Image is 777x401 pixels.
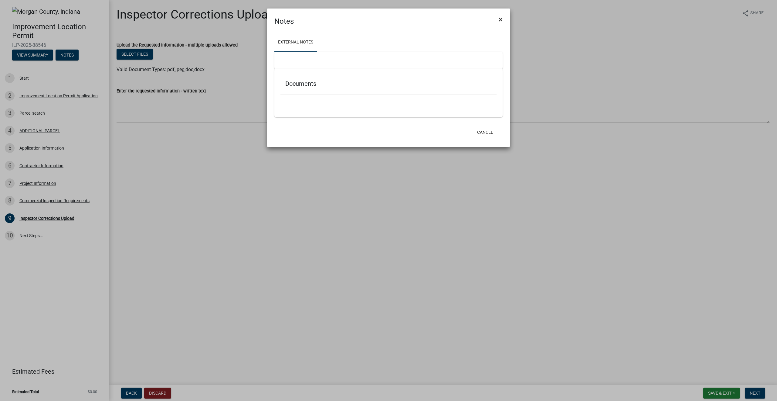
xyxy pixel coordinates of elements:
[499,15,503,24] span: ×
[494,11,507,28] button: Close
[274,33,317,52] a: External Notes
[285,80,492,87] h5: Documents
[274,16,294,27] h4: Notes
[472,127,498,138] button: Cancel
